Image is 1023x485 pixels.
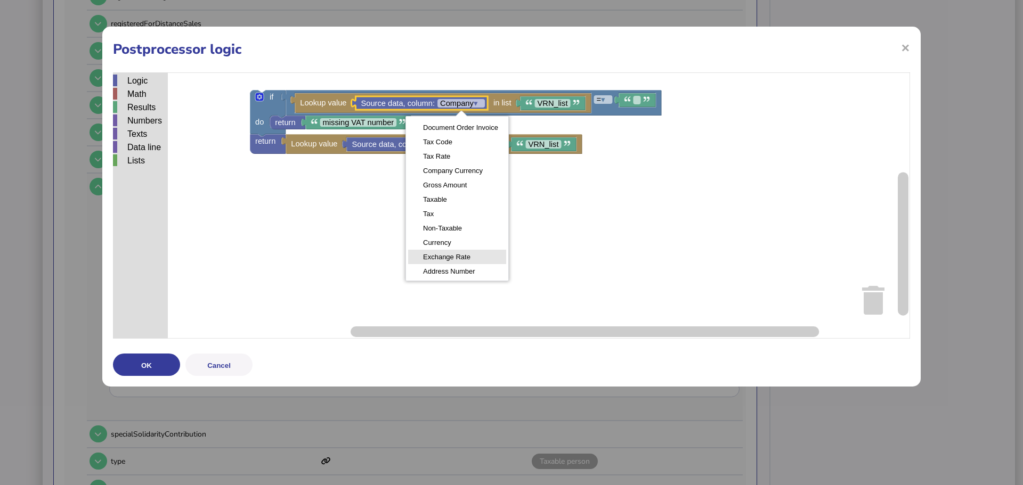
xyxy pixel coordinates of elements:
[423,167,498,175] div: Company Currency
[423,195,498,203] div: Taxable
[493,98,511,107] text: in list
[423,181,498,189] div: Gross Amount
[185,354,253,376] button: Cancel
[423,210,498,218] div: Tax
[440,99,478,108] text: Company
[323,118,394,127] text: missing VAT number
[361,99,435,108] text: Source data, column:
[113,72,910,339] div: Blockly Workspace
[113,354,180,376] button: OK
[300,98,346,107] text: Lookup value
[113,40,910,59] h1: Postprocessor logic
[901,37,910,57] span: ×
[423,152,498,160] div: Tax Rate
[423,267,498,275] div: Address Number
[352,140,426,149] text: Source data, column:
[291,139,337,148] text: Lookup value
[538,99,568,108] text: VRN_list
[423,138,498,146] div: Tax Code
[423,224,498,232] div: Non-Taxable
[255,137,275,145] text: return
[275,118,295,127] text: return
[270,93,274,101] text: if
[255,118,264,126] text: do
[597,95,606,104] text: =
[423,124,498,131] div: Document Order Invoice
[423,239,498,246] div: Currency
[529,140,559,149] text: VRN_list
[474,99,478,108] tspan: ▾
[423,253,498,261] div: Exchange Rate
[601,95,605,104] tspan: ▾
